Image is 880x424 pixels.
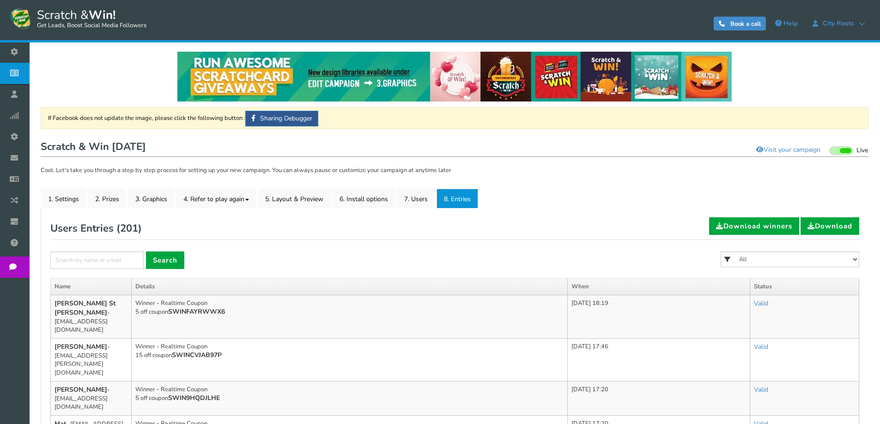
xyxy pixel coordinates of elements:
[132,295,568,338] td: Winner - Realtime Coupon 5 off coupon
[132,279,568,295] th: Details
[50,251,144,269] input: Search by name or email
[568,295,750,338] td: [DATE] 18:19
[89,7,115,23] strong: Win!
[754,299,768,308] a: Valid
[55,385,107,394] b: [PERSON_NAME]
[146,251,184,269] a: Search
[55,299,115,317] b: [PERSON_NAME] St [PERSON_NAME]
[245,111,318,126] a: Sharing Debugger
[32,7,146,30] span: Scratch &
[801,217,859,235] a: Download
[709,217,799,235] a: Download winners
[750,279,859,295] th: Status
[568,279,750,295] th: When
[771,16,802,31] a: Help
[55,342,107,351] b: [PERSON_NAME]
[50,217,142,239] h2: Users Entries ( )
[9,7,146,30] a: Scratch &Win! Get Leads, Boost Social Media Followers
[754,385,768,394] a: Valid
[730,20,761,28] span: Book a call
[88,189,127,208] a: 2. Prizes
[172,351,222,359] b: SWINCVJAB97P
[128,189,175,208] a: 3. Graphics
[132,338,568,381] td: Winner - Realtime Coupon 15 off coupon
[176,189,256,208] a: 4. Refer to play again
[168,394,220,402] b: SWIN9HQDJLHE
[51,295,132,338] td: - [EMAIL_ADDRESS][DOMAIN_NAME]
[437,189,478,208] a: 8. Entries
[397,189,435,208] a: 7. Users
[818,20,859,27] span: City Roots
[714,17,766,30] a: Book a call
[177,52,732,102] img: festival-poster-2020.webp
[332,189,395,208] a: 6. Install options
[754,342,768,351] a: Valid
[41,138,868,157] h1: Scratch & Win [DATE]
[841,385,880,424] iframe: LiveChat chat widget
[51,381,132,415] td: - [EMAIL_ADDRESS][DOMAIN_NAME]
[568,381,750,415] td: [DATE] 17:20
[568,338,750,381] td: [DATE] 17:46
[51,338,132,381] td: - [EMAIL_ADDRESS][PERSON_NAME][DOMAIN_NAME]
[9,7,32,30] img: Scratch and Win
[258,189,331,208] a: 5. Layout & Preview
[41,107,868,129] div: If Facebook does not update the image, please click the following button :
[783,19,798,28] span: Help
[51,279,132,295] th: Name
[37,22,146,30] small: Get Leads, Boost Social Media Followers
[750,142,826,158] a: Visit your campaign
[132,381,568,415] td: Winner - Realtime Coupon 5 off coupon
[41,189,86,208] a: 1. Settings
[856,146,868,155] span: Live
[168,307,225,316] b: SWINFAYRWWX6
[120,221,138,235] span: 201
[41,166,868,175] p: Cool. Let's take you through a step by step process for setting up your new campaign. You can alw...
